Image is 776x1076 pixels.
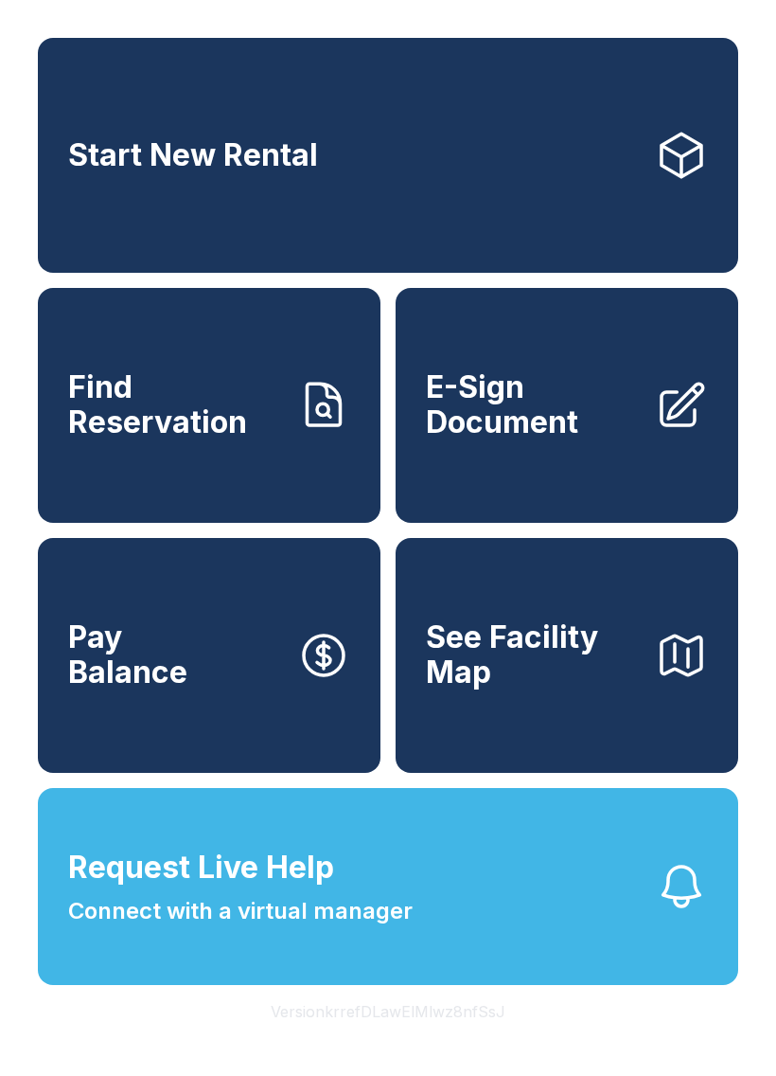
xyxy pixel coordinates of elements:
button: PayBalance [38,538,380,773]
span: Request Live Help [68,845,334,890]
a: Find Reservation [38,288,380,523]
span: See Facility Map [426,620,640,690]
a: Start New Rental [38,38,738,273]
span: Start New Rental [68,138,318,173]
span: Pay Balance [68,620,187,690]
button: VersionkrrefDLawElMlwz8nfSsJ [256,985,520,1038]
span: Find Reservation [68,370,282,439]
span: Connect with a virtual manager [68,894,413,928]
button: Request Live HelpConnect with a virtual manager [38,788,738,985]
span: E-Sign Document [426,370,640,439]
a: E-Sign Document [396,288,738,523]
button: See Facility Map [396,538,738,773]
